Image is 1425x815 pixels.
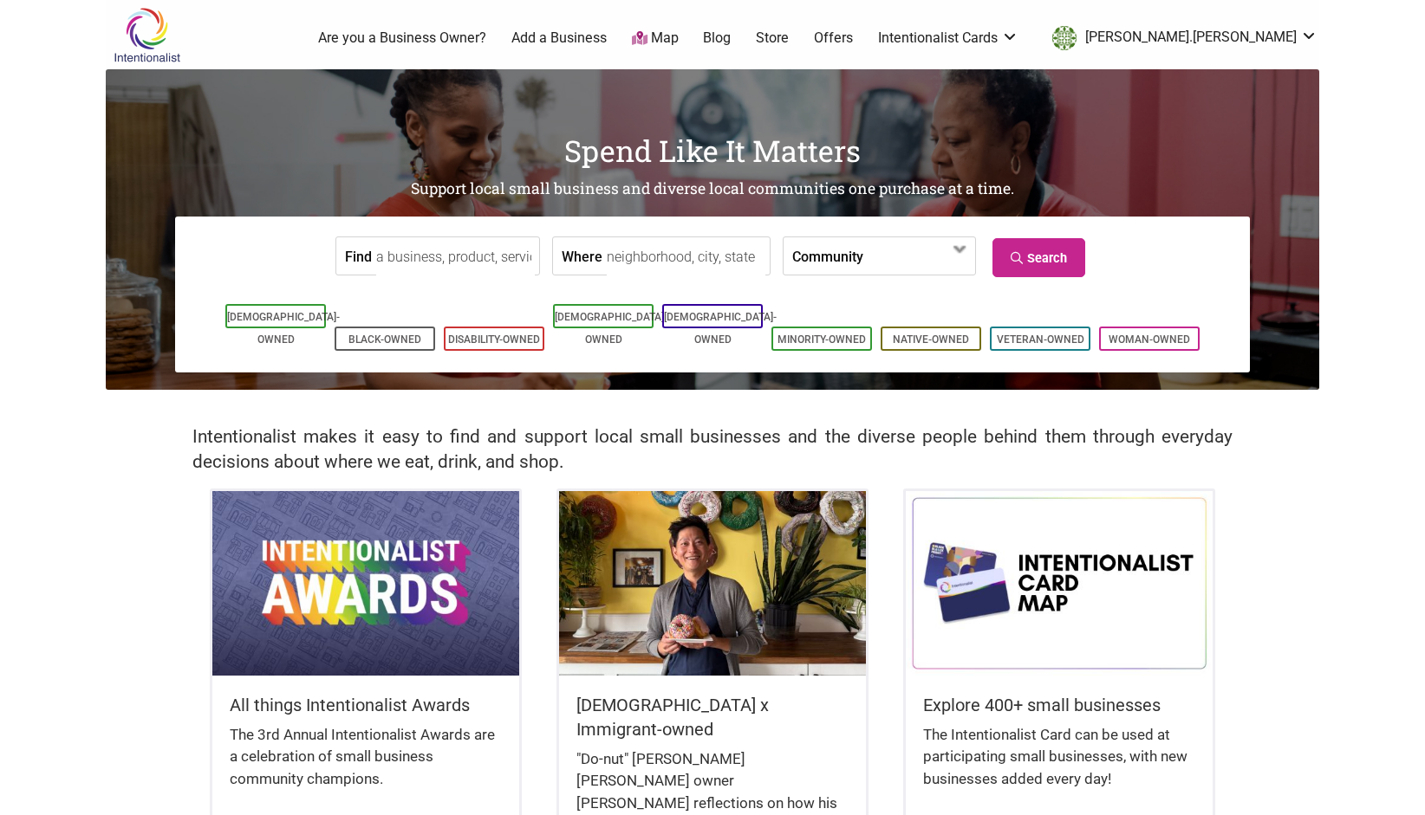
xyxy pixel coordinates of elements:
[1044,23,1318,54] a: [PERSON_NAME].[PERSON_NAME]
[576,693,849,741] h5: [DEMOGRAPHIC_DATA] x Immigrant-owned
[997,333,1084,346] a: Veteran-Owned
[192,424,1233,475] h2: Intentionalist makes it easy to find and support local small businesses and the diverse people be...
[923,693,1195,717] h5: Explore 400+ small businesses
[376,237,535,276] input: a business, product, service
[906,491,1213,675] img: Intentionalist Card Map
[1044,23,1318,54] li: britt.thorson
[106,7,188,63] img: Intentionalist
[212,491,519,675] img: Intentionalist Awards
[703,29,731,48] a: Blog
[792,237,863,275] label: Community
[511,29,607,48] a: Add a Business
[106,130,1319,171] h1: Spend Like It Matters
[227,311,340,346] a: [DEMOGRAPHIC_DATA]-Owned
[318,29,486,48] a: Are you a Business Owner?
[878,29,1018,48] a: Intentionalist Cards
[230,724,502,808] div: The 3rd Annual Intentionalist Awards are a celebration of small business community champions.
[814,29,853,48] a: Offers
[923,724,1195,808] div: The Intentionalist Card can be used at participating small businesses, with new businesses added ...
[1109,333,1190,346] a: Woman-Owned
[230,693,502,717] h5: All things Intentionalist Awards
[778,333,866,346] a: Minority-Owned
[348,333,421,346] a: Black-Owned
[664,311,777,346] a: [DEMOGRAPHIC_DATA]-Owned
[756,29,789,48] a: Store
[345,237,372,275] label: Find
[632,29,679,49] a: Map
[607,237,765,276] input: neighborhood, city, state
[893,333,969,346] a: Native-Owned
[562,237,602,275] label: Where
[106,178,1319,200] h2: Support local small business and diverse local communities one purchase at a time.
[559,491,866,675] img: King Donuts - Hong Chhuor
[448,333,540,346] a: Disability-Owned
[555,311,667,346] a: [DEMOGRAPHIC_DATA]-Owned
[992,238,1085,277] a: Search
